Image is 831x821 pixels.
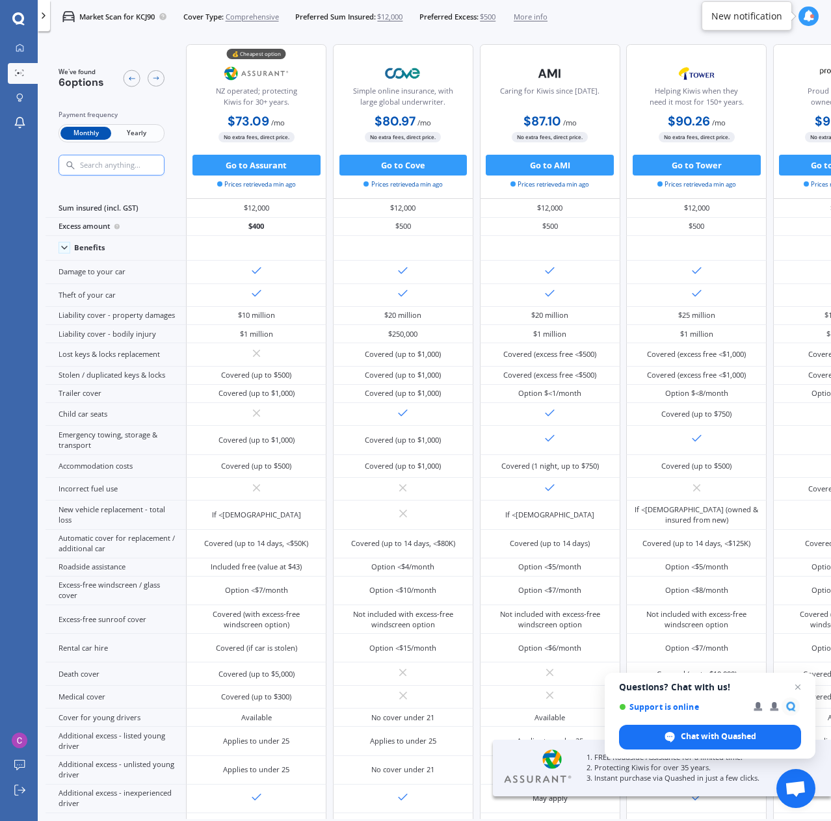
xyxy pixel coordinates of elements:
[46,218,186,236] div: Excess amount
[516,60,585,86] img: AMI-text-1.webp
[221,692,291,702] div: Covered (up to $300)
[222,60,291,86] img: Assurant.png
[225,585,288,595] div: Option <$7/month
[218,388,295,398] div: Covered (up to $1,000)
[46,403,186,426] div: Child car seats
[271,118,285,127] span: / mo
[510,180,589,189] span: Prices retrieved a min ago
[501,461,599,471] div: Covered (1 night, up to $750)
[46,662,186,685] div: Death cover
[59,110,165,120] div: Payment frequency
[46,727,186,755] div: Additional excess - listed young driver
[587,752,805,762] p: 1. FREE Roadside Assistance for a limited time.
[634,609,759,630] div: Not included with excess-free windscreen option
[371,712,434,723] div: No cover under 21
[587,773,805,783] p: 3. Instant purchase via Quashed in just a few clicks.
[46,530,186,558] div: Automatic cover for replacement / additional car
[619,725,801,749] div: Chat with Quashed
[194,609,319,630] div: Covered (with excess-free windscreen option)
[46,343,186,366] div: Lost keys & locks replacement
[517,736,583,746] div: Applies to under 25
[46,307,186,325] div: Liability cover - property damages
[341,609,466,630] div: Not included with excess-free windscreen option
[46,709,186,727] div: Cover for young drivers
[365,349,441,359] div: Covered (up to $1,000)
[351,538,455,549] div: Covered (up to 14 days, <$80K)
[365,370,441,380] div: Covered (up to $1,000)
[505,510,594,520] div: If <[DEMOGRAPHIC_DATA]
[369,643,436,653] div: Option <$15/month
[419,12,479,22] span: Preferred Excess:
[712,118,726,127] span: / mo
[661,461,732,471] div: Covered (up to $500)
[371,764,434,775] div: No cover under 21
[661,409,732,419] div: Covered (up to $750)
[635,86,758,112] div: Helping Kiwis when they need it most for 150+ years.
[59,75,104,89] span: 6 options
[223,736,289,746] div: Applies to under 25
[221,461,291,471] div: Covered (up to $500)
[46,478,186,501] div: Incorrect fuel use
[501,748,574,785] img: Assurant.webp
[665,388,728,398] div: Option $<8/month
[510,538,590,549] div: Covered (up to 14 days)
[46,501,186,529] div: New vehicle replacement - total loss
[46,558,186,577] div: Roadside assistance
[46,199,186,217] div: Sum insured (incl. GST)
[363,180,442,189] span: Prices retrieved a min ago
[480,218,620,236] div: $500
[518,643,581,653] div: Option <$6/month
[518,562,581,572] div: Option <$5/month
[533,329,566,339] div: $1 million
[218,132,295,142] span: No extra fees, direct price.
[678,310,715,320] div: $25 million
[533,793,568,803] div: May apply
[241,712,272,723] div: Available
[417,118,431,127] span: / mo
[46,605,186,634] div: Excess-free sunroof cover
[480,199,620,217] div: $12,000
[563,118,577,127] span: / mo
[240,329,273,339] div: $1 million
[59,68,104,77] span: We've found
[665,585,728,595] div: Option <$8/month
[647,349,746,359] div: Covered (excess free <$1,000)
[375,113,415,129] b: $80.97
[46,426,186,454] div: Emergency towing, storage & transport
[480,12,495,22] span: $500
[46,284,186,307] div: Theft of your car
[514,12,547,22] span: More info
[790,679,806,695] span: Close chat
[218,669,295,679] div: Covered (up to $5,000)
[500,86,600,112] div: Caring for Kiwis since [DATE].
[369,60,438,86] img: Cove.webp
[238,310,275,320] div: $10 million
[776,769,815,808] div: Open chat
[79,12,155,22] p: Market Scan for KCJ90
[216,643,297,653] div: Covered (if car is stolen)
[587,762,805,773] p: 2. Protecting Kiwis for over 35 years.
[46,367,186,385] div: Stolen / duplicated keys & locks
[619,682,801,692] span: Questions? Chat with us!
[518,585,581,595] div: Option <$7/month
[370,736,436,746] div: Applies to under 25
[333,199,473,217] div: $12,000
[486,155,614,176] button: Go to AMI
[634,504,759,525] div: If <[DEMOGRAPHIC_DATA] (owned & insured from new)
[680,329,713,339] div: $1 million
[333,218,473,236] div: $500
[183,12,224,22] span: Cover Type:
[46,385,186,403] div: Trailer cover
[211,562,302,572] div: Included free (value at $43)
[186,199,326,217] div: $12,000
[534,712,565,723] div: Available
[668,113,710,129] b: $90.26
[626,199,767,217] div: $12,000
[46,577,186,605] div: Excess-free windscreen / glass cover
[659,132,735,142] span: No extra fees, direct price.
[218,435,295,445] div: Covered (up to $1,000)
[217,180,296,189] span: Prices retrieved a min ago
[46,455,186,478] div: Accommodation costs
[619,702,745,712] span: Support is online
[662,60,731,86] img: Tower.webp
